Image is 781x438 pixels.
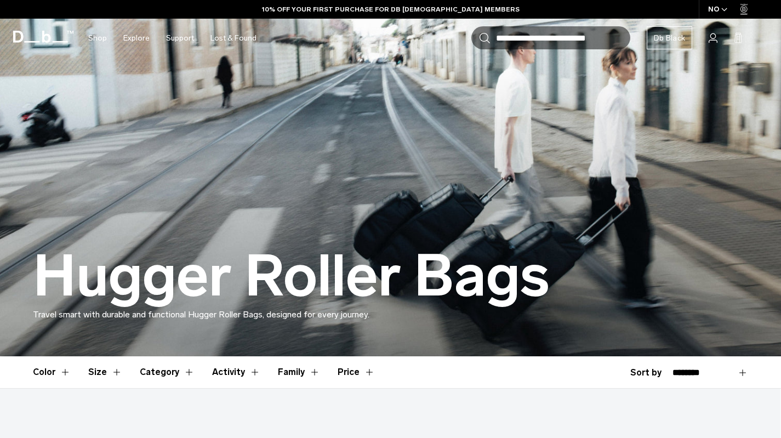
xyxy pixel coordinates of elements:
[140,356,195,388] button: Toggle Filter
[80,19,265,58] nav: Main Navigation
[210,19,256,58] a: Lost & Found
[262,4,520,14] a: 10% OFF YOUR FIRST PURCHASE FOR DB [DEMOGRAPHIC_DATA] MEMBERS
[88,19,107,58] a: Shop
[212,356,260,388] button: Toggle Filter
[33,356,71,388] button: Toggle Filter
[647,26,692,49] a: Db Black
[278,356,320,388] button: Toggle Filter
[33,244,550,308] h1: Hugger Roller Bags
[33,309,369,320] span: Travel smart with durable and functional Hugger Roller Bags, designed for every journey.
[338,356,375,388] button: Toggle Price
[123,19,150,58] a: Explore
[88,356,122,388] button: Toggle Filter
[166,19,194,58] a: Support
